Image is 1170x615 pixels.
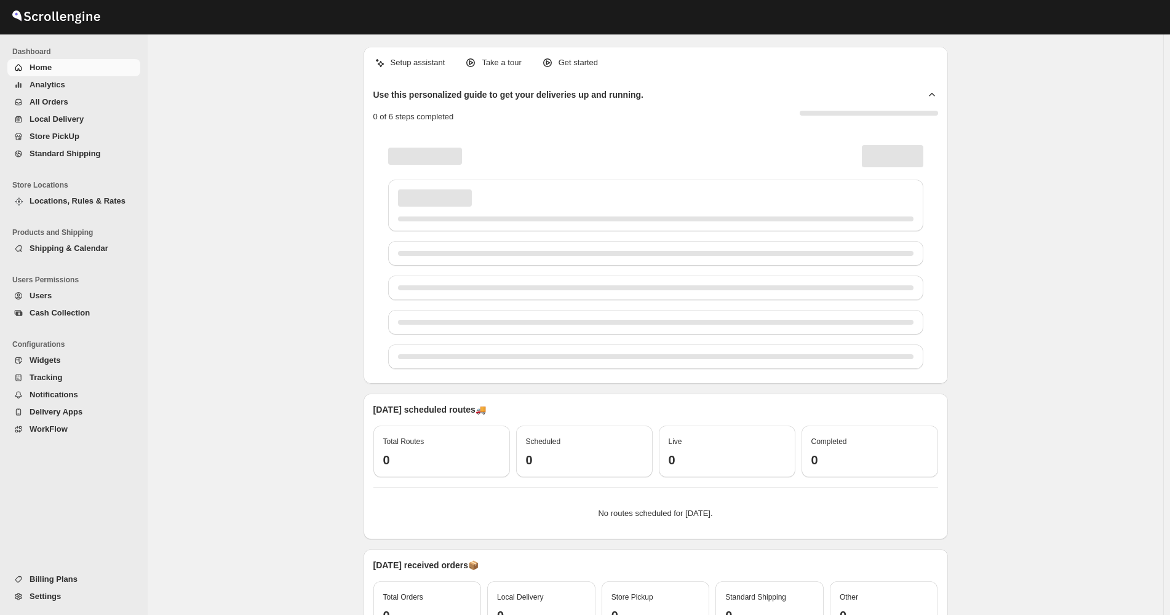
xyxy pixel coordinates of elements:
[7,588,140,605] button: Settings
[383,437,424,446] span: Total Routes
[373,133,938,374] div: Page loading
[725,593,786,601] span: Standard Shipping
[373,559,938,571] p: [DATE] received orders 📦
[559,57,598,69] p: Get started
[7,59,140,76] button: Home
[30,63,52,72] span: Home
[383,453,500,467] h3: 0
[373,111,454,123] p: 0 of 6 steps completed
[12,228,141,237] span: Products and Shipping
[30,244,108,253] span: Shipping & Calendar
[30,132,79,141] span: Store PickUp
[30,390,78,399] span: Notifications
[7,76,140,93] button: Analytics
[373,403,938,416] p: [DATE] scheduled routes 🚚
[30,114,84,124] span: Local Delivery
[30,80,65,89] span: Analytics
[840,593,858,601] span: Other
[30,424,68,434] span: WorkFlow
[30,196,125,205] span: Locations, Rules & Rates
[7,421,140,438] button: WorkFlow
[7,287,140,304] button: Users
[12,180,141,190] span: Store Locations
[7,93,140,111] button: All Orders
[30,97,68,106] span: All Orders
[7,386,140,403] button: Notifications
[669,453,786,467] h3: 0
[669,437,682,446] span: Live
[7,369,140,386] button: Tracking
[30,149,101,158] span: Standard Shipping
[7,571,140,588] button: Billing Plans
[7,352,140,369] button: Widgets
[373,89,644,101] h2: Use this personalized guide to get your deliveries up and running.
[12,47,141,57] span: Dashboard
[30,291,52,300] span: Users
[526,437,561,446] span: Scheduled
[383,593,423,601] span: Total Orders
[7,403,140,421] button: Delivery Apps
[811,437,847,446] span: Completed
[30,355,60,365] span: Widgets
[497,593,543,601] span: Local Delivery
[30,373,62,382] span: Tracking
[7,304,140,322] button: Cash Collection
[7,240,140,257] button: Shipping & Calendar
[7,192,140,210] button: Locations, Rules & Rates
[12,275,141,285] span: Users Permissions
[30,574,78,584] span: Billing Plans
[391,57,445,69] p: Setup assistant
[811,453,928,467] h3: 0
[611,593,653,601] span: Store Pickup
[30,407,82,416] span: Delivery Apps
[30,308,90,317] span: Cash Collection
[482,57,521,69] p: Take a tour
[30,592,61,601] span: Settings
[383,507,928,520] p: No routes scheduled for [DATE].
[526,453,643,467] h3: 0
[12,339,141,349] span: Configurations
